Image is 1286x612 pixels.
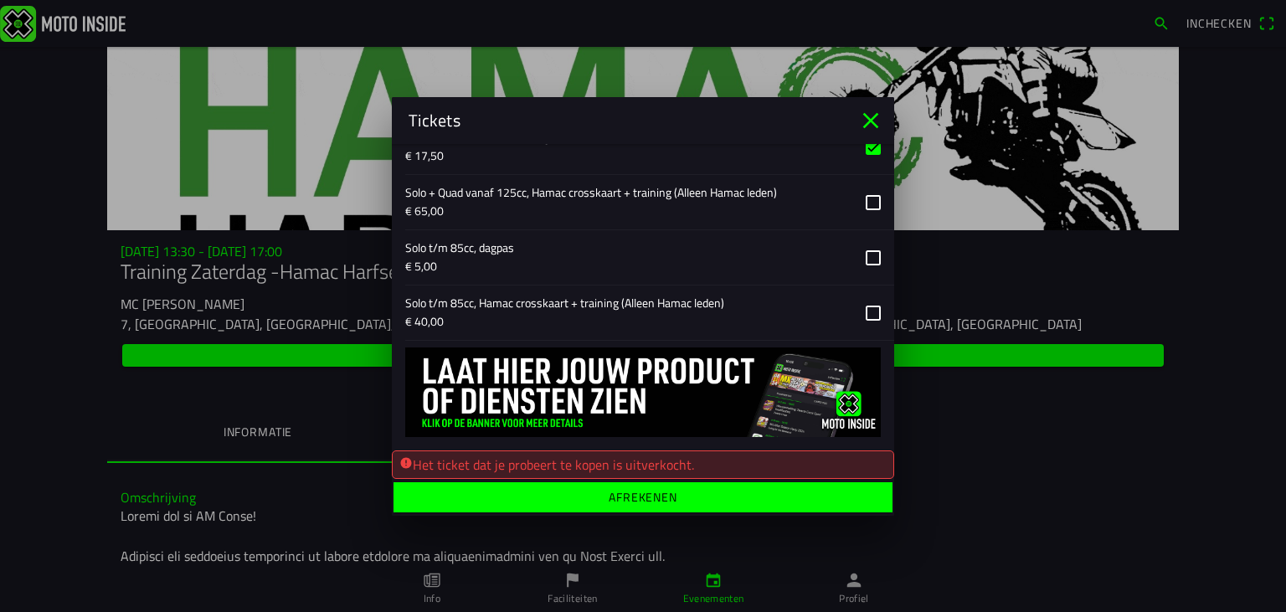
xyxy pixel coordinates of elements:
ion-icon: alert [399,455,413,469]
ion-icon: close [857,107,884,134]
ion-label: Afrekenen [609,491,677,502]
ion-title: Tickets [392,108,857,133]
div: Het ticket dat je probeert te kopen is uitverkocht. [392,450,894,478]
img: 0moMHOOY3raU3U3gHW5KpNDKZy0idSAADlCDDHtX.jpg [405,347,881,437]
